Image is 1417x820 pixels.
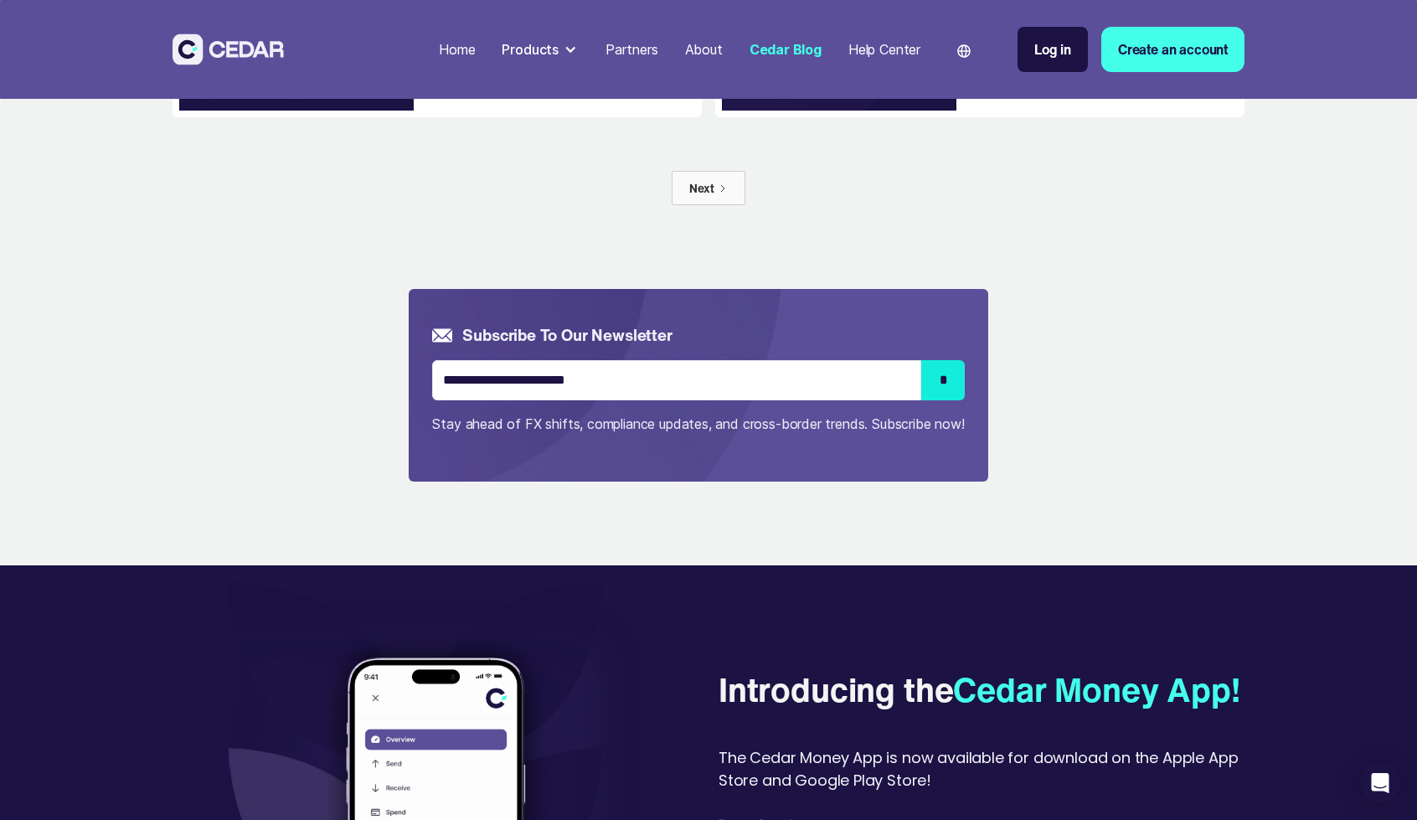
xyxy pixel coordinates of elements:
div: Next [689,179,714,197]
div: Partners [605,39,658,59]
div: Home [439,39,475,59]
p: Stay ahead of FX shifts, compliance updates, and cross-border trends. Subscribe now! [432,414,964,434]
a: Next Page [672,171,745,205]
a: About [678,31,729,68]
a: Log in [1018,27,1088,72]
div: Products [495,33,585,66]
a: Home [432,31,482,68]
h5: Subscribe to our newsletter [462,324,672,347]
img: world icon [957,44,971,58]
a: Help Center [842,31,927,68]
div: Introducing the [719,666,1240,713]
a: Create an account [1101,27,1244,72]
form: Email Form [432,324,964,434]
div: Products [502,39,559,59]
div: List [173,171,1244,205]
div: Open Intercom Messenger [1360,763,1400,803]
div: Help Center [848,39,920,59]
div: About [685,39,723,59]
a: Partners [599,31,665,68]
span: Cedar Money App! [953,665,1239,714]
div: Cedar Blog [750,39,822,59]
div: Log in [1034,39,1071,59]
a: Cedar Blog [743,31,828,68]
